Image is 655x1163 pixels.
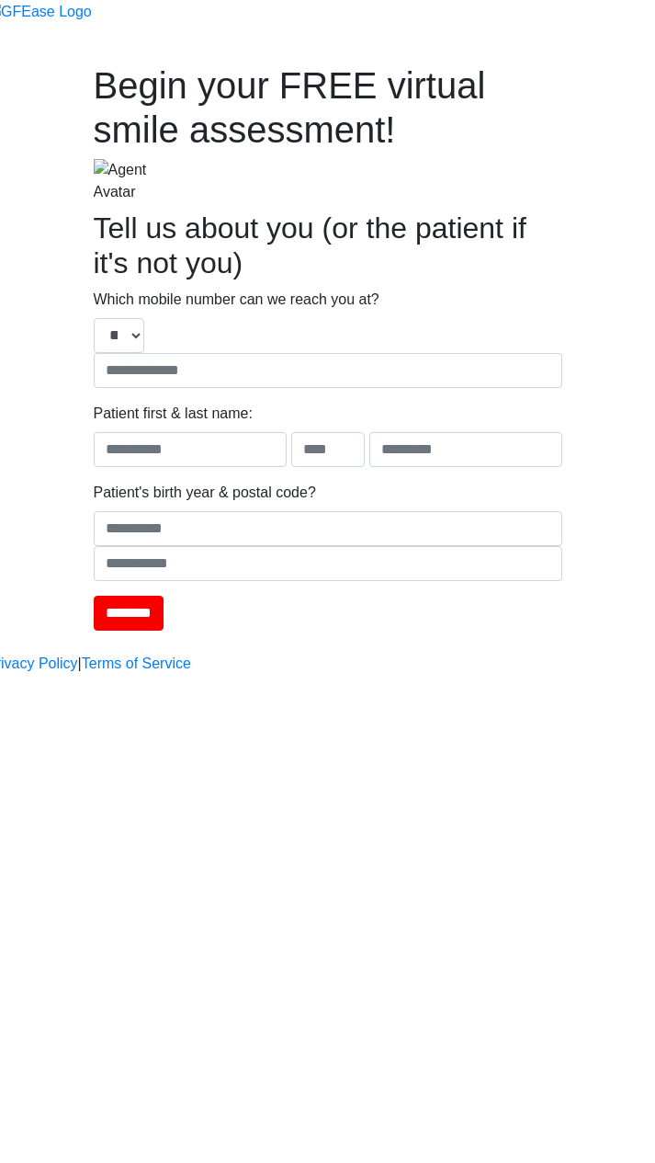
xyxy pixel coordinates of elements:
h2: Tell us about you (or the patient if it's not you) [94,211,562,281]
label: Patient's birth year & postal code? [94,482,316,504]
a: | [78,653,82,675]
label: Which mobile number can we reach you at? [94,289,379,311]
label: Patient first & last name: [94,403,253,425]
img: Agent Avatar [94,159,149,203]
h1: Begin your FREE virtual smile assessment! [94,63,562,152]
a: Terms of Service [82,653,191,675]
